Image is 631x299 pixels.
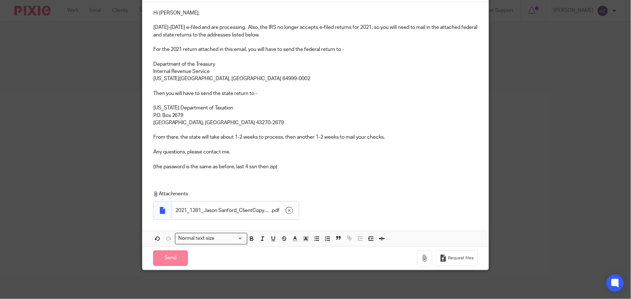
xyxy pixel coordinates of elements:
[153,163,478,170] p: (the password is the same as before, last 4 ssn then zip)
[153,190,471,198] p: Attachments
[177,235,216,242] span: Normal text size
[172,201,299,220] div: .
[448,255,474,261] span: Request files
[272,207,280,214] span: pdf
[153,90,478,97] p: Then you will have to send the state return to -
[153,251,188,266] input: Send
[436,250,478,266] button: Request files
[153,134,478,141] p: From there, the state will take about 1-2 weeks to process, then another 1-2 weeks to mail your c...
[153,104,478,112] p: [US_STATE] Department of Taxation
[153,61,478,68] p: Department of the Treasury
[153,119,478,126] p: [GEOGRAPHIC_DATA], [GEOGRAPHIC_DATA] 43270-2679
[176,207,271,214] span: 2021_1381_Jason Sanford_ClientCopy_Individual
[153,46,478,53] p: For the 2021 return attached in this email, you will have to send the federal return to -
[153,9,478,17] p: Hi [PERSON_NAME],
[153,112,478,119] p: P.O. Box 2679
[153,24,478,39] p: [DATE]-[DATE] e-filed and are processing. Also, the IRS no longer accepts e-filed returns for 202...
[153,148,478,156] p: Any questions, please contact me.
[153,68,478,83] p: Internal Revenue Service [US_STATE][GEOGRAPHIC_DATA], [GEOGRAPHIC_DATA] 64999-0002
[217,235,243,242] input: Search for option
[175,233,247,244] div: Search for option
